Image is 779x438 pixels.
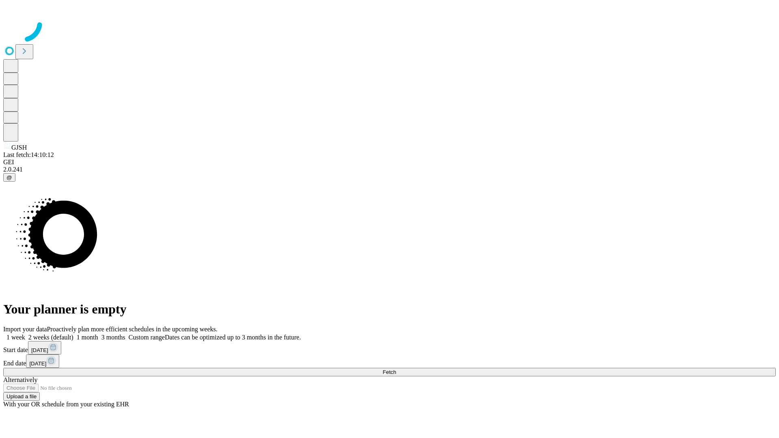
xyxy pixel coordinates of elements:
[3,392,40,401] button: Upload a file
[31,347,48,353] span: [DATE]
[3,376,37,383] span: Alternatively
[26,354,59,368] button: [DATE]
[6,174,12,180] span: @
[6,334,25,341] span: 1 week
[11,144,27,151] span: GJSH
[28,341,61,354] button: [DATE]
[28,334,73,341] span: 2 weeks (default)
[3,159,776,166] div: GEI
[3,401,129,408] span: With your OR schedule from your existing EHR
[47,326,217,333] span: Proactively plan more efficient schedules in the upcoming weeks.
[3,302,776,317] h1: Your planner is empty
[3,354,776,368] div: End date
[3,326,47,333] span: Import your data
[383,369,396,375] span: Fetch
[101,334,125,341] span: 3 months
[77,334,98,341] span: 1 month
[3,166,776,173] div: 2.0.241
[3,368,776,376] button: Fetch
[129,334,165,341] span: Custom range
[165,334,301,341] span: Dates can be optimized up to 3 months in the future.
[3,151,54,158] span: Last fetch: 14:10:12
[3,341,776,354] div: Start date
[3,173,15,182] button: @
[29,361,46,367] span: [DATE]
